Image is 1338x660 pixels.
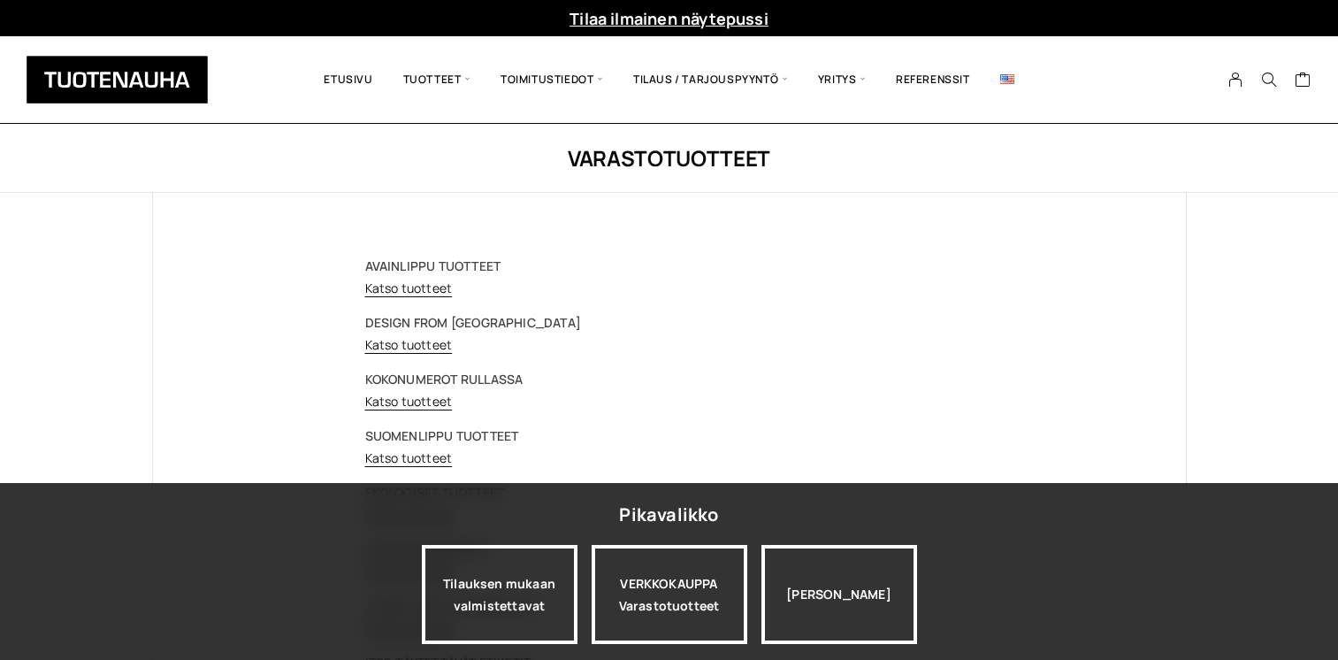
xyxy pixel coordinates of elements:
a: Tilaa ilmainen näytepussi [570,8,768,29]
strong: KOKONUMEROT RULLASSA [365,371,524,388]
a: Katso tuotteet [365,393,453,410]
a: Tilauksen mukaan valmistettavat [422,545,577,644]
img: Tuotenauha Oy [27,56,208,104]
span: Yritys [803,50,881,110]
strong: AVAINLIPPU TUOTTEET [365,257,501,274]
strong: DESIGN FROM [GEOGRAPHIC_DATA] [365,314,581,331]
div: [PERSON_NAME] [761,545,917,644]
span: Toimitustiedot [486,50,618,110]
button: Search [1252,72,1286,88]
a: Katso tuotteet [365,280,453,296]
a: Katso tuotteet [365,336,453,353]
h1: Varastotuotteet [152,143,1187,173]
a: VERKKOKAUPPAVarastotuotteet [592,545,747,644]
strong: SUOMENLIPPU TUOTTEET [365,427,519,444]
a: My Account [1219,72,1253,88]
img: English [1000,74,1014,84]
span: Tilaus / Tarjouspyyntö [618,50,803,110]
a: Etusivu [309,50,387,110]
a: Cart [1295,71,1311,92]
a: Referenssit [881,50,985,110]
span: Tuotteet [388,50,486,110]
div: Pikavalikko [619,499,718,531]
a: Katso tuotteet [365,449,453,466]
div: VERKKOKAUPPA Varastotuotteet [592,545,747,644]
